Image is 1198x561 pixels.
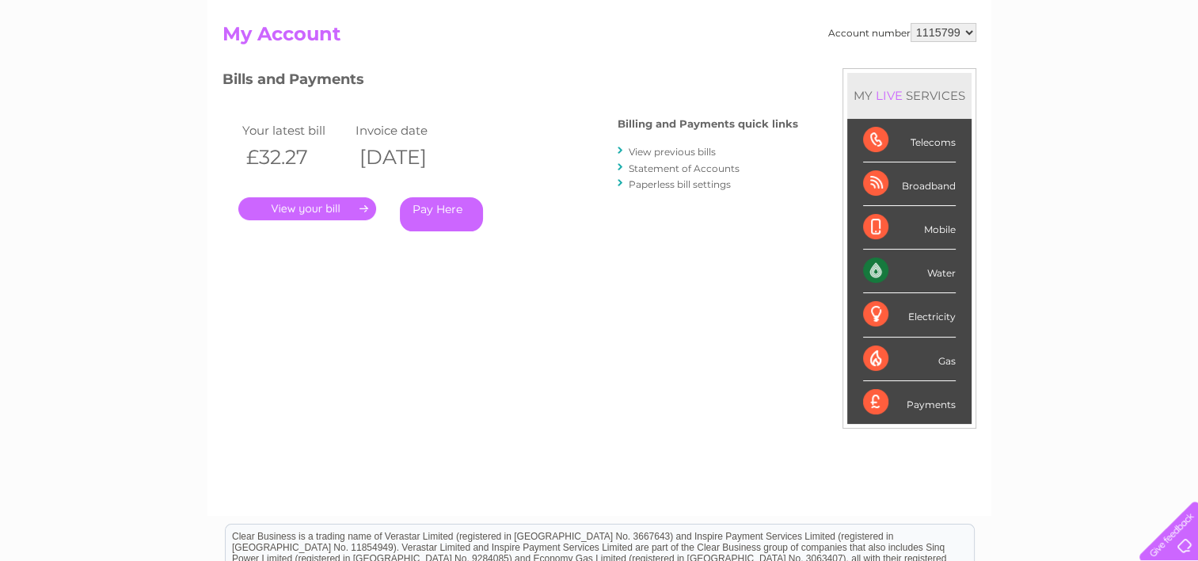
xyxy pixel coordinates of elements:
a: Statement of Accounts [629,162,740,174]
h3: Bills and Payments [222,68,798,96]
a: Pay Here [400,197,483,231]
a: Telecoms [1003,67,1051,79]
img: logo.png [42,41,123,90]
div: Broadband [863,162,956,206]
a: View previous bills [629,146,716,158]
td: Your latest bill [238,120,352,141]
a: Water [919,67,949,79]
div: LIVE [873,88,906,103]
div: Water [863,250,956,293]
h2: My Account [222,23,976,53]
a: Blog [1060,67,1083,79]
th: [DATE] [352,141,466,174]
div: Telecoms [863,119,956,162]
td: Invoice date [352,120,466,141]
div: Mobile [863,206,956,250]
div: Electricity [863,293,956,337]
th: £32.27 [238,141,352,174]
div: Payments [863,381,956,424]
a: Log out [1146,67,1183,79]
div: Clear Business is a trading name of Verastar Limited (registered in [GEOGRAPHIC_DATA] No. 3667643... [226,9,974,77]
a: Energy [959,67,994,79]
a: . [238,197,376,220]
h4: Billing and Payments quick links [618,118,798,130]
a: Paperless bill settings [629,178,731,190]
a: 0333 014 3131 [899,8,1009,28]
div: Account number [828,23,976,42]
div: MY SERVICES [847,73,972,118]
div: Gas [863,338,956,381]
a: Contact [1093,67,1131,79]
